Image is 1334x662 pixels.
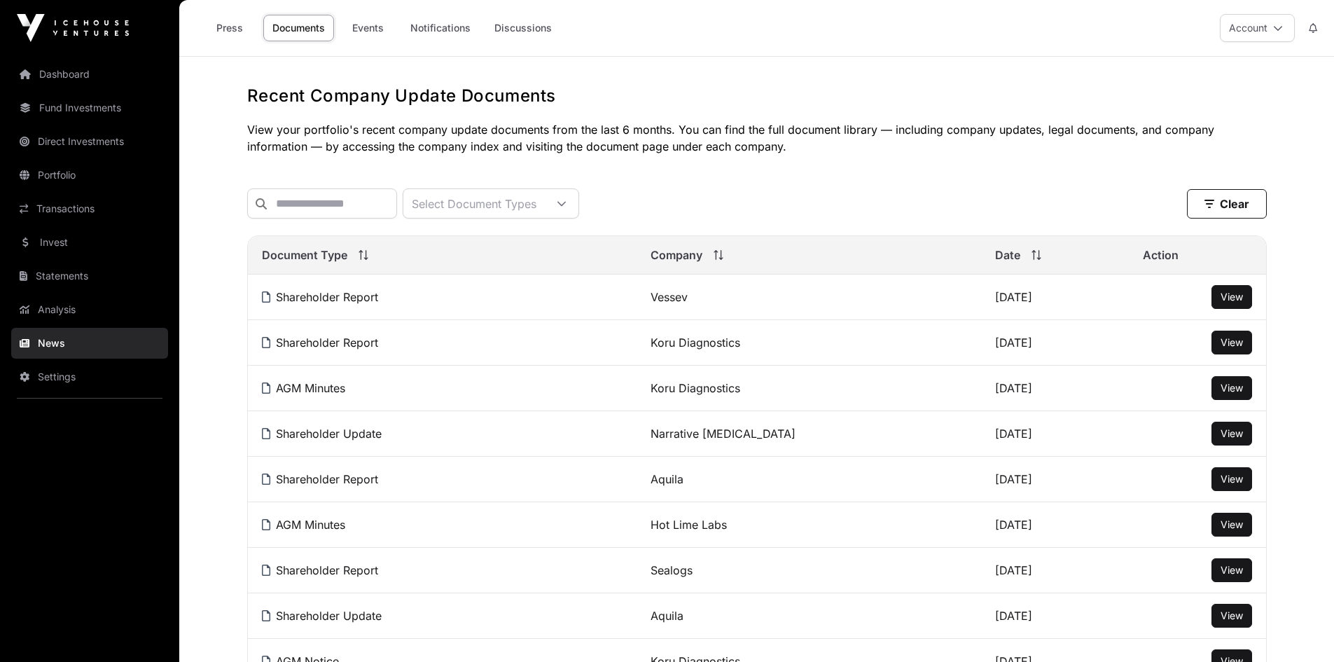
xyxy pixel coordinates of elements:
a: View [1221,381,1243,395]
a: Documents [263,15,334,41]
a: AGM Minutes [262,518,345,532]
a: View [1221,563,1243,577]
td: [DATE] [981,548,1129,593]
a: Statements [11,261,168,291]
h1: Recent Company Update Documents [247,85,1267,107]
span: View [1221,427,1243,439]
a: Dashboard [11,59,168,90]
p: View your portfolio's recent company update documents from the last 6 months. You can find the fu... [247,121,1267,155]
a: Settings [11,361,168,392]
div: Select Document Types [403,189,545,218]
a: Shareholder Update [262,427,382,441]
a: Shareholder Report [262,472,378,486]
span: Company [651,247,702,263]
img: Icehouse Ventures Logo [17,14,129,42]
a: Press [202,15,258,41]
a: View [1221,336,1243,350]
span: Action [1143,247,1179,263]
a: Analysis [11,294,168,325]
td: [DATE] [981,320,1129,366]
span: View [1221,473,1243,485]
a: Narrative [MEDICAL_DATA] [651,427,795,441]
span: View [1221,382,1243,394]
a: Shareholder Report [262,563,378,577]
button: View [1211,558,1252,582]
a: View [1221,472,1243,486]
a: Invest [11,227,168,258]
span: View [1221,609,1243,621]
a: Koru Diagnostics [651,336,740,350]
td: [DATE] [981,457,1129,502]
span: View [1221,336,1243,348]
a: Hot Lime Labs [651,518,727,532]
span: View [1221,291,1243,303]
a: Aquila [651,609,683,623]
a: Shareholder Report [262,336,378,350]
td: [DATE] [981,411,1129,457]
a: Shareholder Update [262,609,382,623]
td: [DATE] [981,502,1129,548]
span: View [1221,564,1243,576]
button: Account [1220,14,1295,42]
a: Koru Diagnostics [651,381,740,395]
a: Fund Investments [11,92,168,123]
button: View [1211,331,1252,354]
a: Aquila [651,472,683,486]
a: Transactions [11,193,168,224]
span: Document Type [262,247,347,263]
a: Vessev [651,290,688,304]
a: View [1221,427,1243,441]
td: [DATE] [981,275,1129,320]
a: Sealogs [651,563,693,577]
button: View [1211,604,1252,628]
a: View [1221,609,1243,623]
a: Discussions [485,15,561,41]
button: View [1211,376,1252,400]
td: [DATE] [981,593,1129,639]
iframe: Chat Widget [1264,595,1334,662]
a: Events [340,15,396,41]
a: Direct Investments [11,126,168,157]
a: AGM Minutes [262,381,345,395]
a: View [1221,518,1243,532]
button: View [1211,422,1252,446]
button: View [1211,285,1252,309]
span: Date [995,247,1020,263]
a: Shareholder Report [262,290,378,304]
a: Notifications [401,15,480,41]
button: View [1211,467,1252,491]
a: View [1221,290,1243,304]
a: Portfolio [11,160,168,191]
a: News [11,328,168,359]
button: View [1211,513,1252,537]
button: Clear [1187,189,1267,219]
td: [DATE] [981,366,1129,411]
span: View [1221,518,1243,530]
